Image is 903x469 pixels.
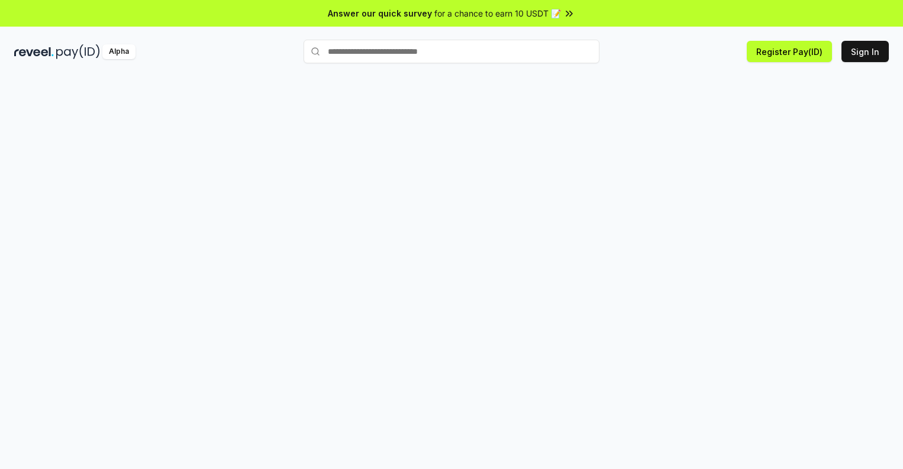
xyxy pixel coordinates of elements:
[56,44,100,59] img: pay_id
[841,41,889,62] button: Sign In
[14,44,54,59] img: reveel_dark
[102,44,136,59] div: Alpha
[747,41,832,62] button: Register Pay(ID)
[328,7,432,20] span: Answer our quick survey
[434,7,561,20] span: for a chance to earn 10 USDT 📝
